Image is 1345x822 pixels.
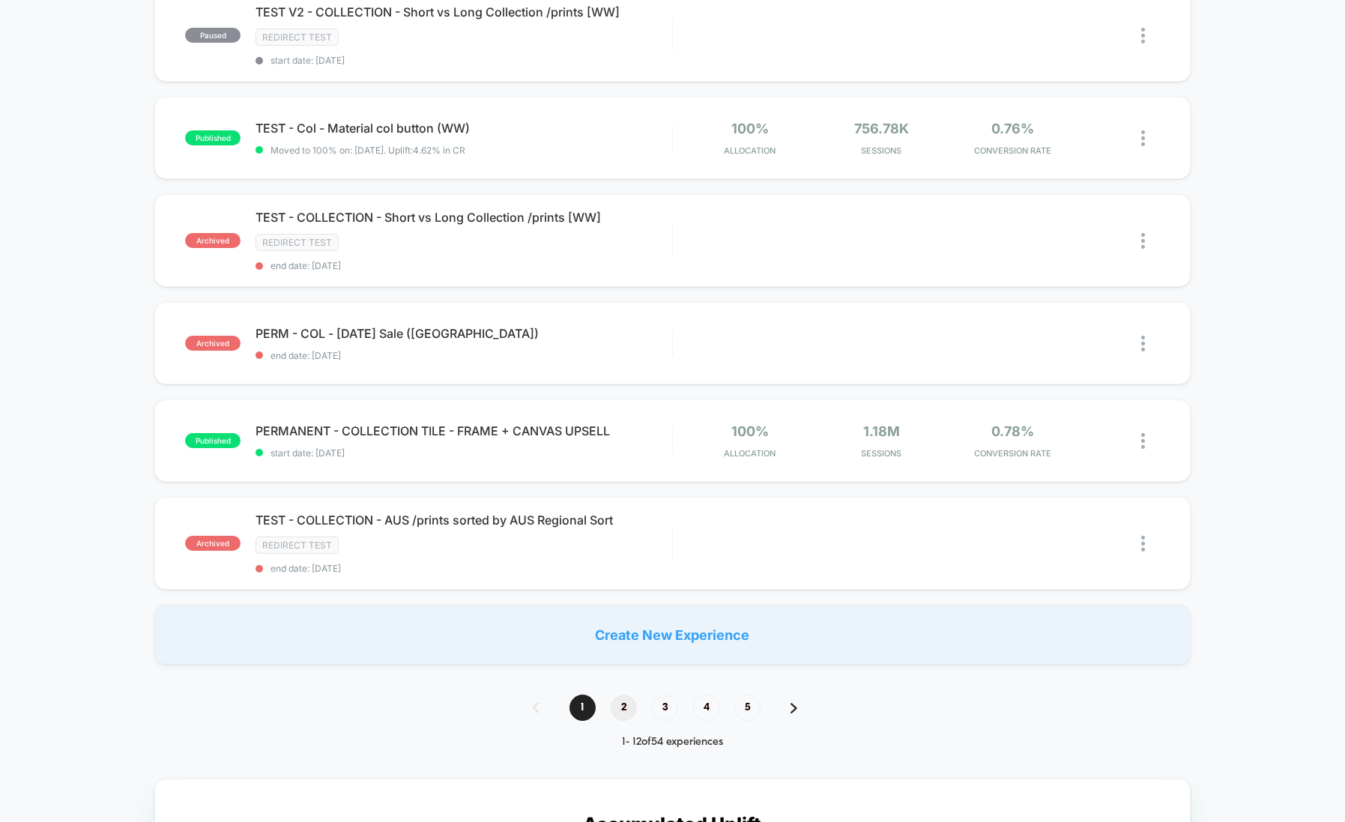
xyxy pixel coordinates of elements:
span: archived [185,336,241,351]
span: PERMANENT - COLLECTION TILE - FRAME + CANVAS UPSELL [256,423,671,438]
span: PERM - COL - [DATE] Sale ([GEOGRAPHIC_DATA]) [256,326,671,341]
span: 100% [731,121,769,136]
span: TEST V2 - COLLECTION - Short vs Long Collection /prints [WW] [256,4,671,19]
span: published [185,433,241,448]
span: start date: [DATE] [256,55,671,66]
span: TEST - COLLECTION - AUS /prints sorted by AUS Regional Sort [256,513,671,528]
span: end date: [DATE] [256,563,671,574]
span: CONVERSION RATE [951,145,1075,156]
span: Redirect Test [256,234,339,251]
img: close [1141,433,1145,449]
span: end date: [DATE] [256,350,671,361]
span: 0.78% [991,423,1034,439]
span: start date: [DATE] [256,447,671,459]
span: Moved to 100% on: [DATE] . Uplift: 4.62% in CR [270,145,465,156]
span: Redirect Test [256,537,339,554]
span: 3 [652,695,678,721]
span: published [185,130,241,145]
span: 2 [611,695,637,721]
span: end date: [DATE] [256,260,671,271]
span: 100% [731,423,769,439]
span: 756.78k [854,121,909,136]
span: Redirect Test [256,28,339,46]
span: Sessions [820,145,943,156]
span: archived [185,233,241,248]
span: Allocation [724,448,776,459]
span: TEST - COLLECTION - Short vs Long Collection /prints [WW] [256,210,671,225]
span: TEST - Col - Material col button (WW) [256,121,671,136]
img: pagination forward [791,703,797,713]
img: close [1141,130,1145,146]
span: 1.18M [863,423,900,439]
span: 1 [569,695,596,721]
img: close [1141,28,1145,43]
img: close [1141,233,1145,249]
span: 5 [734,695,761,721]
span: 0.76% [991,121,1034,136]
span: archived [185,536,241,551]
div: Create New Experience [154,605,1190,665]
span: CONVERSION RATE [951,448,1075,459]
span: Allocation [724,145,776,156]
span: 4 [693,695,719,721]
span: Sessions [820,448,943,459]
span: paused [185,28,241,43]
img: close [1141,336,1145,351]
img: close [1141,536,1145,551]
div: 1 - 12 of 54 experiences [518,736,827,749]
